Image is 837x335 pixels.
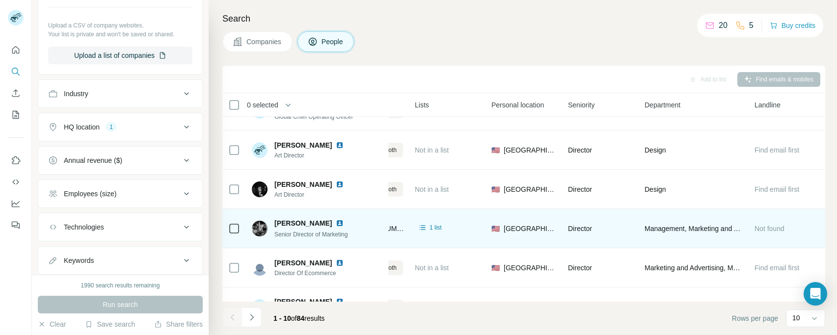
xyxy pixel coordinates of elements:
span: Companies [246,37,282,47]
span: 1 list [430,223,442,232]
div: Industry [64,89,88,99]
span: Not in a list [415,264,449,272]
span: Not in a list [415,185,449,193]
p: Your list is private and won't be saved or shared. [48,30,192,39]
p: 20 [719,20,728,31]
button: Keywords [38,249,202,272]
span: [GEOGRAPHIC_DATA] [504,145,556,155]
span: Global Chief Operating Officer [274,113,353,120]
span: [PERSON_NAME] [274,258,332,268]
button: Industry [38,82,202,105]
img: Avatar [252,181,268,197]
span: [GEOGRAPHIC_DATA] [504,184,556,194]
span: Seniority [568,100,594,110]
img: LinkedIn logo [336,180,344,188]
img: Avatar [252,260,268,276]
span: Marketing and Advertising, Management [645,263,743,273]
span: [GEOGRAPHIC_DATA] [504,263,556,273]
img: Avatar [252,299,268,315]
button: Use Surfe on LinkedIn [8,152,24,169]
span: Find email first [755,185,799,193]
span: 🇺🇸 [491,145,500,155]
button: Navigate to next page [242,308,262,327]
button: Use Surfe API [8,173,24,191]
span: of [291,314,297,322]
div: 1 [106,123,117,131]
p: 5 [749,20,754,31]
h4: Search [222,12,825,26]
div: Annual revenue ($) [64,155,122,165]
button: Share filters [154,319,203,329]
div: Keywords [64,256,94,265]
span: Lists [415,100,429,110]
button: Enrich CSV [8,84,24,102]
span: Director [568,264,592,272]
img: LinkedIn logo [336,141,344,149]
span: Landline [755,100,781,110]
span: Senior Director of Marketing [274,231,348,238]
span: Find email first [755,264,799,272]
button: Employees (size) [38,182,202,206]
span: 🇺🇸 [491,184,500,194]
span: Personal location [491,100,544,110]
button: Clear [38,319,66,329]
img: LinkedIn logo [336,219,344,227]
span: [PERSON_NAME] [274,218,332,228]
span: People [322,37,344,47]
span: 🇺🇸 [491,263,500,273]
span: [PERSON_NAME] [274,297,332,307]
button: Feedback [8,216,24,234]
button: Save search [85,319,135,329]
span: Director [568,146,592,154]
span: Design [645,184,666,194]
span: [PERSON_NAME] [274,140,332,150]
button: Annual revenue ($) [38,149,202,172]
span: results [273,314,324,322]
div: Open Intercom Messenger [804,282,827,306]
button: HQ location1 [38,115,202,139]
span: 🇺🇸 [491,224,500,233]
span: Management, Marketing and Advertising [645,224,743,233]
span: 0 selected [247,100,278,110]
div: Employees (size) [64,189,116,199]
p: Upload a CSV of company websites. [48,21,192,30]
span: Rows per page [732,313,778,323]
button: Technologies [38,215,202,239]
span: Department [645,100,680,110]
span: Art Director [274,190,355,199]
button: My lists [8,106,24,124]
div: Technologies [64,222,104,232]
span: [PERSON_NAME] [274,180,332,189]
button: Upload a list of companies [48,47,192,64]
span: Design [645,145,666,155]
span: Find email first [755,146,799,154]
span: Art Director [274,151,355,160]
button: Dashboard [8,195,24,212]
span: Not in a list [415,146,449,154]
span: [GEOGRAPHIC_DATA] [504,224,556,233]
span: Director [568,185,592,193]
img: LinkedIn logo [336,259,344,267]
img: Avatar [252,142,268,158]
span: 84 [297,314,305,322]
p: 10 [792,313,800,323]
span: Not found [755,225,784,232]
span: Director Of Ecommerce [274,269,355,278]
button: Search [8,63,24,80]
img: LinkedIn logo [336,298,344,306]
img: Avatar [252,221,268,236]
button: Buy credits [770,19,815,32]
button: Quick start [8,41,24,59]
div: HQ location [64,122,100,132]
div: 1990 search results remaining [81,281,160,290]
span: 1 - 10 [273,314,291,322]
span: Director [568,225,592,232]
